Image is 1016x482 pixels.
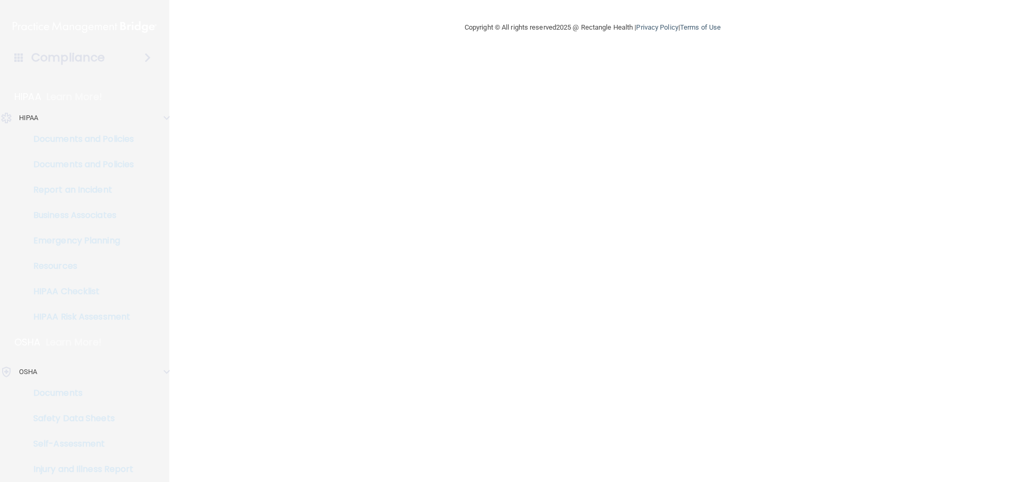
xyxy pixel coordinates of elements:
p: Documents [7,388,151,398]
p: Documents and Policies [7,159,151,170]
p: Self-Assessment [7,439,151,449]
p: OSHA [19,366,37,378]
div: Copyright © All rights reserved 2025 @ Rectangle Health | | [400,11,786,44]
p: HIPAA [14,90,41,103]
p: HIPAA Risk Assessment [7,312,151,322]
p: OSHA [14,336,41,349]
h4: Compliance [31,50,105,65]
a: Terms of Use [680,23,721,31]
p: Documents and Policies [7,134,151,144]
p: Emergency Planning [7,235,151,246]
p: HIPAA [19,112,39,124]
p: Learn More! [47,90,103,103]
a: Privacy Policy [636,23,678,31]
p: Injury and Illness Report [7,464,151,475]
p: Resources [7,261,151,271]
p: HIPAA Checklist [7,286,151,297]
p: Learn More! [46,336,102,349]
p: Business Associates [7,210,151,221]
p: Safety Data Sheets [7,413,151,424]
img: PMB logo [13,16,157,38]
p: Report an Incident [7,185,151,195]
